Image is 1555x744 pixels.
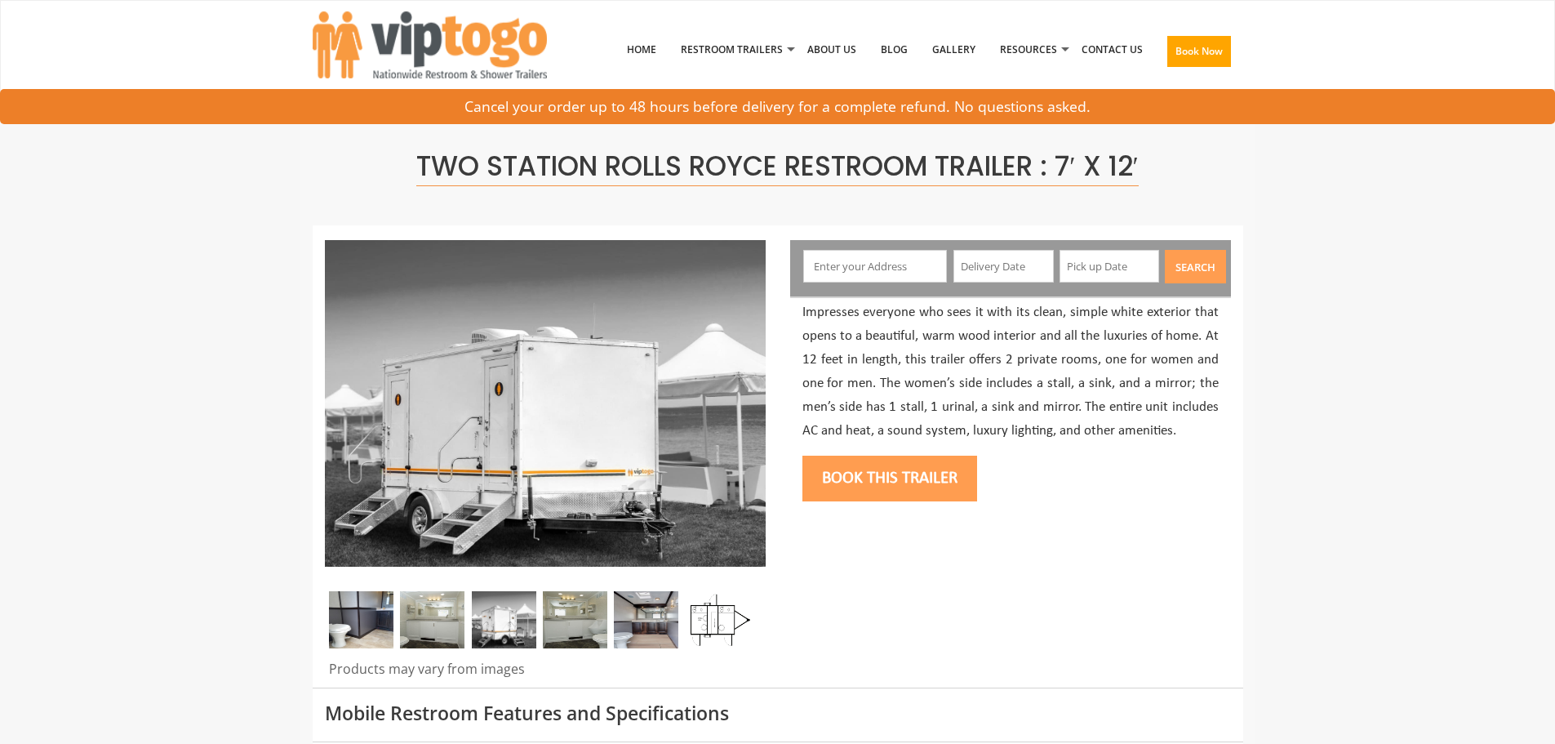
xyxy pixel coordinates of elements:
p: Impresses everyone who sees it with its clean, simple white exterior that opens to a beautiful, w... [802,301,1219,443]
a: Home [615,7,669,92]
img: Gel 2 station 02 [400,591,464,648]
a: Restroom Trailers [669,7,795,92]
img: VIPTOGO [313,11,547,78]
a: Book Now [1155,7,1243,102]
img: Side view of two station restroom trailer with separate doors for males and females [325,240,766,567]
div: Products may vary from images [325,660,766,688]
button: Book Now [1167,36,1231,67]
a: Gallery [920,7,988,92]
span: Two Station Rolls Royce Restroom Trailer : 7′ x 12′ [416,147,1138,186]
a: About Us [795,7,869,92]
button: Book this trailer [802,456,977,501]
a: Blog [869,7,920,92]
input: Delivery Date [953,250,1054,283]
img: Gel 2 station 03 [543,591,607,648]
input: Pick up Date [1060,250,1160,283]
button: Search [1165,250,1226,283]
h3: Mobile Restroom Features and Specifications [325,703,1231,724]
img: A close view of inside of a station with a stall, mirror and cabinets [329,591,393,648]
img: A mini restroom trailer with two separate stations and separate doors for males and females [472,591,536,648]
input: Enter your Address [803,250,947,283]
img: A close view of inside of a station with a stall, mirror and cabinets [614,591,678,648]
a: Resources [988,7,1069,92]
img: Floor Plan of 2 station restroom with sink and toilet [686,591,750,648]
a: Contact Us [1069,7,1155,92]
